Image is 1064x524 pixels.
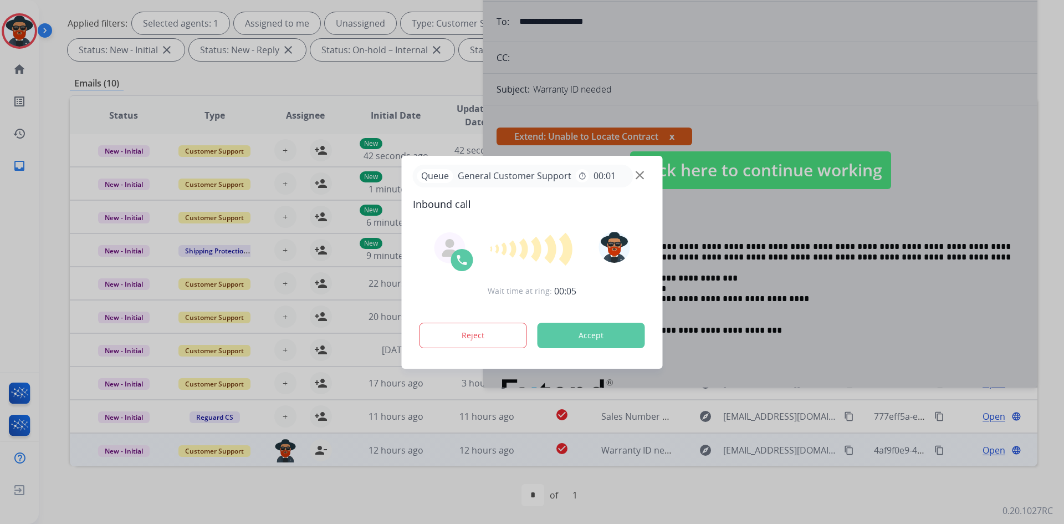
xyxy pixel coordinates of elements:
span: Inbound call [413,196,652,212]
img: close-button [636,171,644,179]
button: Reject [420,323,527,348]
mat-icon: timer [578,171,587,180]
span: Wait time at ring: [488,286,552,297]
img: avatar [598,232,630,263]
img: agent-avatar [441,239,459,257]
img: call-icon [456,253,469,267]
span: 00:01 [594,169,616,182]
p: 0.20.1027RC [1002,504,1053,517]
span: 00:05 [554,284,576,298]
span: General Customer Support [453,169,576,182]
button: Accept [538,323,645,348]
p: Queue [417,169,453,183]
